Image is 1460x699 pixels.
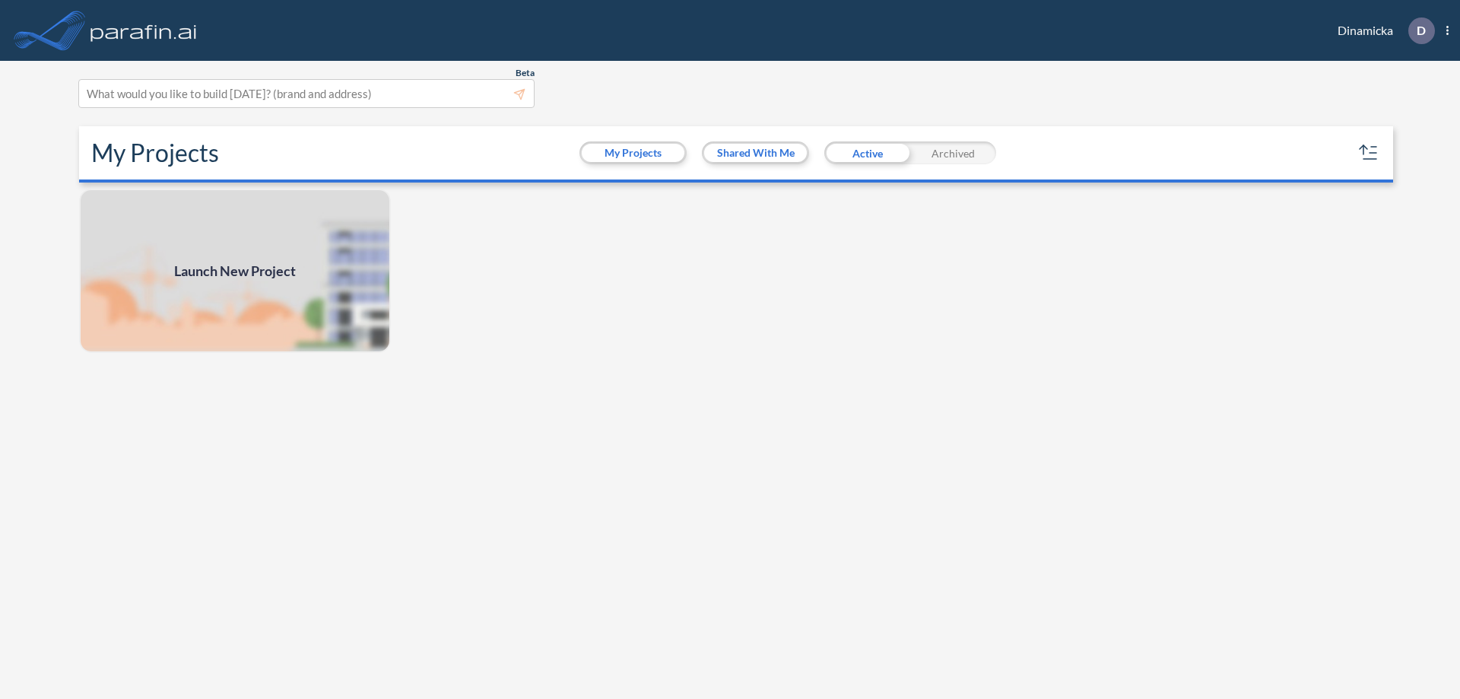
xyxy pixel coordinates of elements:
[79,189,391,353] img: add
[824,141,910,164] div: Active
[1357,141,1381,165] button: sort
[582,144,684,162] button: My Projects
[79,189,391,353] a: Launch New Project
[1315,17,1449,44] div: Dinamicka
[910,141,996,164] div: Archived
[174,261,296,281] span: Launch New Project
[704,144,807,162] button: Shared With Me
[87,15,200,46] img: logo
[1417,24,1426,37] p: D
[91,138,219,167] h2: My Projects
[516,67,535,79] span: Beta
